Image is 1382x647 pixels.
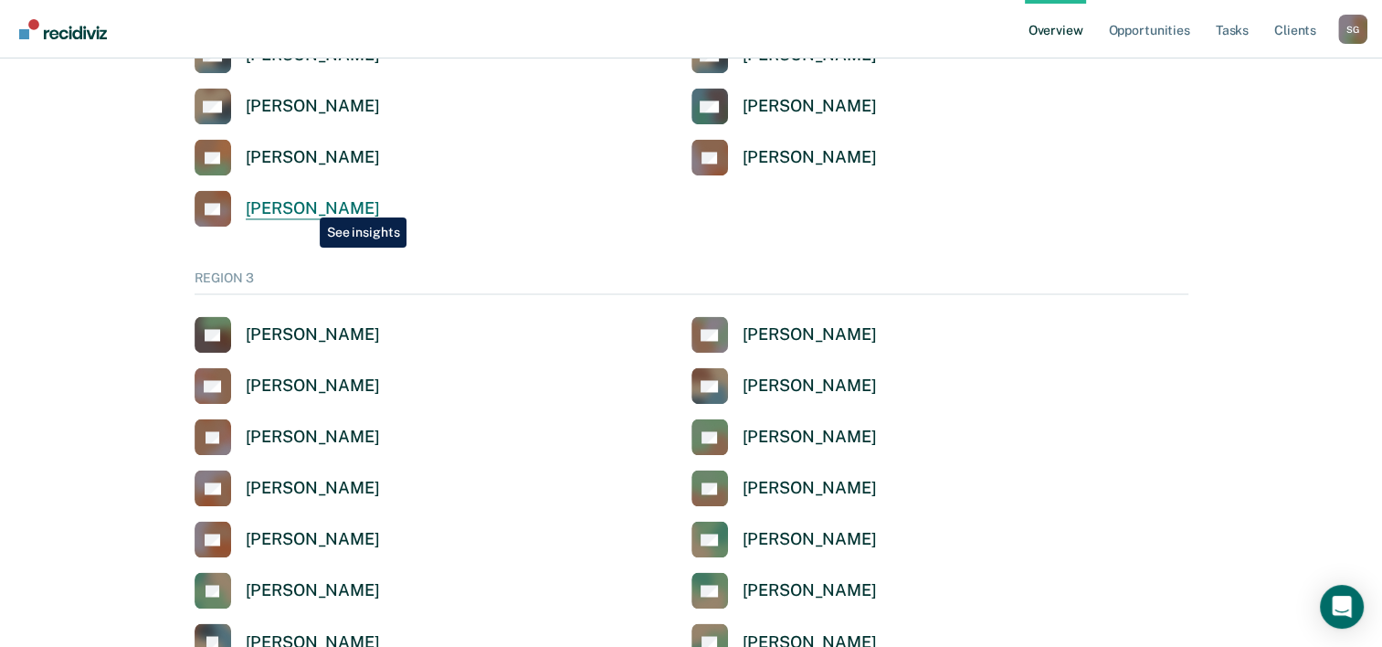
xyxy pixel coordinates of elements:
[246,198,380,219] div: [PERSON_NAME]
[691,470,877,506] a: [PERSON_NAME]
[743,376,877,397] div: [PERSON_NAME]
[691,316,877,353] a: [PERSON_NAME]
[195,316,380,353] a: [PERSON_NAME]
[195,139,380,175] a: [PERSON_NAME]
[691,139,877,175] a: [PERSON_NAME]
[246,580,380,601] div: [PERSON_NAME]
[195,521,380,557] a: [PERSON_NAME]
[246,478,380,499] div: [PERSON_NAME]
[691,572,877,609] a: [PERSON_NAME]
[195,88,380,124] a: [PERSON_NAME]
[246,324,380,345] div: [PERSON_NAME]
[246,529,380,550] div: [PERSON_NAME]
[195,572,380,609] a: [PERSON_NAME]
[195,419,380,455] a: [PERSON_NAME]
[195,470,380,506] a: [PERSON_NAME]
[743,96,877,117] div: [PERSON_NAME]
[246,376,380,397] div: [PERSON_NAME]
[743,580,877,601] div: [PERSON_NAME]
[743,324,877,345] div: [PERSON_NAME]
[195,367,380,404] a: [PERSON_NAME]
[1320,585,1364,629] div: Open Intercom Messenger
[691,367,877,404] a: [PERSON_NAME]
[246,96,380,117] div: [PERSON_NAME]
[1338,15,1367,44] button: Profile dropdown button
[246,427,380,448] div: [PERSON_NAME]
[743,478,877,499] div: [PERSON_NAME]
[1338,15,1367,44] div: S G
[19,19,107,39] img: Recidiviz
[195,270,1188,294] div: REGION 3
[743,427,877,448] div: [PERSON_NAME]
[691,88,877,124] a: [PERSON_NAME]
[691,419,877,455] a: [PERSON_NAME]
[743,147,877,168] div: [PERSON_NAME]
[691,521,877,557] a: [PERSON_NAME]
[195,190,380,227] a: [PERSON_NAME]
[246,147,380,168] div: [PERSON_NAME]
[743,529,877,550] div: [PERSON_NAME]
